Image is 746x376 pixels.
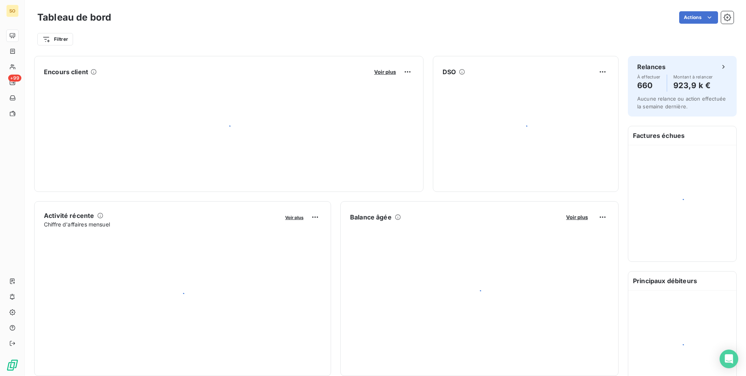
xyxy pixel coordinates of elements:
[564,214,590,221] button: Voir plus
[6,359,19,371] img: Logo LeanPay
[720,350,738,368] div: Open Intercom Messenger
[637,75,661,79] span: À effectuer
[637,96,726,110] span: Aucune relance ou action effectuée la semaine dernière.
[44,220,280,228] span: Chiffre d'affaires mensuel
[637,62,666,71] h6: Relances
[673,79,713,92] h4: 923,9 k €
[628,272,736,290] h6: Principaux débiteurs
[374,69,396,75] span: Voir plus
[8,75,21,82] span: +99
[628,126,736,145] h6: Factures échues
[673,75,713,79] span: Montant à relancer
[566,214,588,220] span: Voir plus
[443,67,456,77] h6: DSO
[679,11,718,24] button: Actions
[44,211,94,220] h6: Activité récente
[372,68,398,75] button: Voir plus
[285,215,303,220] span: Voir plus
[44,67,88,77] h6: Encours client
[6,5,19,17] div: SO
[37,10,111,24] h3: Tableau de bord
[37,33,73,45] button: Filtrer
[350,212,392,222] h6: Balance âgée
[637,79,661,92] h4: 660
[283,214,306,221] button: Voir plus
